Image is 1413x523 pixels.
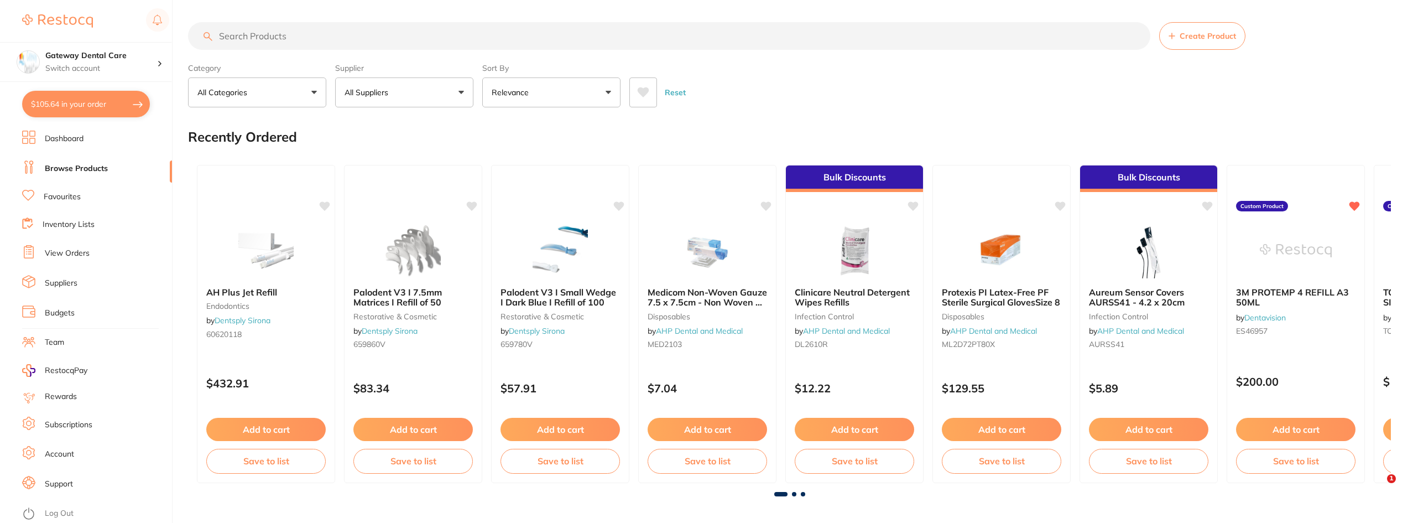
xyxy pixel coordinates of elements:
a: Dentsply Sirona [362,326,418,336]
span: 1 [1387,474,1396,483]
h4: Gateway Dental Care [45,50,157,61]
button: Add to cart [1236,418,1355,441]
button: Save to list [648,449,767,473]
span: by [942,326,1037,336]
p: $129.55 [942,382,1061,395]
a: AHP Dental and Medical [950,326,1037,336]
small: AURSS41 [1089,340,1208,349]
small: infection control [1089,312,1208,321]
button: Log Out [22,505,169,523]
img: 3M PROTEMP 4 REFILL A3 50ML [1260,223,1332,278]
label: Category [188,63,326,73]
b: 3M PROTEMP 4 REFILL A3 50ML [1236,287,1355,308]
a: Restocq Logo [22,8,93,34]
a: Subscriptions [45,420,92,431]
a: Support [45,479,73,490]
a: Dentavision [1244,313,1286,323]
p: Relevance [492,87,533,98]
a: Rewards [45,391,77,402]
p: $200.00 [1236,375,1355,388]
a: Dentsply Sirona [215,315,270,325]
img: Protexis PI Latex-Free PF Sterile Surgical GlovesSize 8 [966,223,1037,278]
small: endodontics [206,302,326,310]
p: $7.04 [648,382,767,395]
a: Dentsply Sirona [509,326,565,336]
p: $83.34 [353,382,473,395]
b: Clinicare Neutral Detergent Wipes Refills [795,287,914,308]
a: RestocqPay [22,364,87,377]
button: Save to list [795,449,914,473]
button: Add to cart [795,418,914,441]
small: disposables [648,312,767,321]
a: Team [45,337,64,348]
small: infection control [795,312,914,321]
button: All Suppliers [335,77,473,107]
img: Palodent V3 I 7.5mm Matrices I Refill of 50 [377,223,449,278]
p: All Categories [197,87,252,98]
span: by [1089,326,1184,336]
button: Save to list [353,449,473,473]
button: Add to cart [206,418,326,441]
small: MED2103 [648,340,767,349]
a: Browse Products [45,163,108,174]
a: AHP Dental and Medical [1097,326,1184,336]
button: Save to list [500,449,620,473]
button: Save to list [206,449,326,473]
small: ES46957 [1236,327,1355,335]
span: by [206,315,270,325]
label: Sort By [482,63,621,73]
button: Add to cart [1089,418,1208,441]
img: Aureum Sensor Covers AURSS41 - 4.2 x 20cm [1113,223,1185,278]
small: restorative & cosmetic [353,312,473,321]
button: $105.64 in your order [22,91,150,117]
a: AHP Dental and Medical [656,326,743,336]
a: AHP Dental and Medical [803,326,890,336]
span: Create Product [1180,32,1236,40]
small: DL2610R [795,340,914,349]
small: 60620118 [206,330,326,339]
p: $57.91 [500,382,620,395]
a: Account [45,449,74,460]
button: Save to list [942,449,1061,473]
input: Search Products [188,22,1150,50]
img: Clinicare Neutral Detergent Wipes Refills [818,223,890,278]
button: Save to list [1236,449,1355,473]
label: Supplier [335,63,473,73]
img: Restocq Logo [22,14,93,28]
a: Favourites [44,191,81,203]
small: restorative & cosmetic [500,312,620,321]
button: Create Product [1159,22,1245,50]
button: Save to list [1089,449,1208,473]
button: All Categories [188,77,326,107]
img: AH Plus Jet Refill [230,223,302,278]
a: Dashboard [45,133,84,144]
button: Reset [661,77,689,107]
b: Medicom Non-Woven Gauze 7.5 x 7.5cm - Non Woven 4 Ply [648,287,767,308]
span: by [795,326,890,336]
small: 659860V [353,340,473,349]
p: $12.22 [795,382,914,395]
span: by [353,326,418,336]
div: Bulk Discounts [786,165,923,192]
a: Inventory Lists [43,219,95,230]
small: 659780V [500,340,620,349]
p: Switch account [45,63,157,74]
span: RestocqPay [45,365,87,376]
span: by [500,326,565,336]
b: Protexis PI Latex-Free PF Sterile Surgical GlovesSize 8 [942,287,1061,308]
h2: Recently Ordered [188,130,297,145]
img: Medicom Non-Woven Gauze 7.5 x 7.5cm - Non Woven 4 Ply [671,223,743,278]
span: by [648,326,743,336]
button: Add to cart [648,418,767,441]
a: Suppliers [45,278,77,289]
img: Palodent V3 I Small Wedge I Dark Blue I Refill of 100 [524,223,596,278]
b: Aureum Sensor Covers AURSS41 - 4.2 x 20cm [1089,287,1208,308]
p: All Suppliers [345,87,393,98]
label: Custom Product [1236,201,1288,212]
b: Palodent V3 I 7.5mm Matrices I Refill of 50 [353,287,473,308]
small: ML2D72PT80X [942,340,1061,349]
img: RestocqPay [22,364,35,377]
button: Relevance [482,77,621,107]
b: Palodent V3 I Small Wedge I Dark Blue I Refill of 100 [500,287,620,308]
b: AH Plus Jet Refill [206,287,326,297]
